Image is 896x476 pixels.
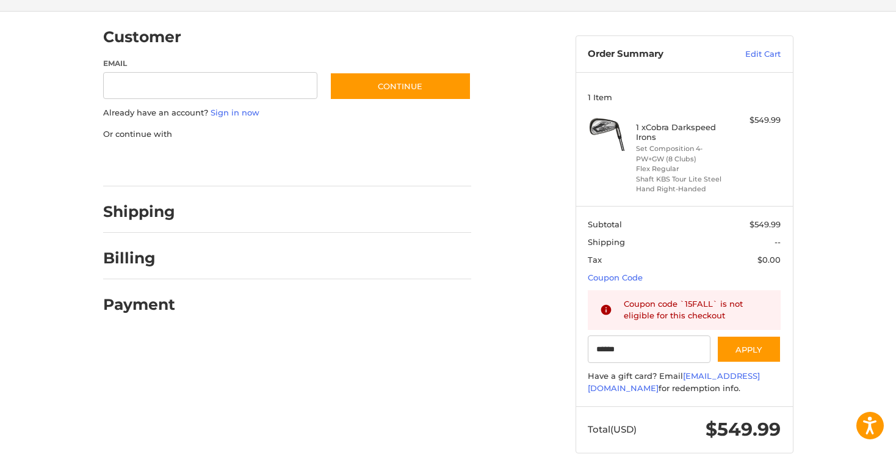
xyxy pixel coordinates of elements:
h2: Billing [103,249,175,268]
span: Shipping [588,237,625,247]
span: $549.99 [750,219,781,229]
h2: Shipping [103,202,175,221]
li: Set Composition 4-PW+GW (8 Clubs) [636,144,729,164]
h3: 1 Item [588,92,781,102]
a: Sign in now [211,108,259,117]
div: Have a gift card? Email for redemption info. [588,370,781,394]
button: Continue [330,72,471,100]
li: Hand Right-Handed [636,184,729,194]
iframe: PayPal-venmo [306,152,397,174]
iframe: PayPal-paypal [99,152,190,174]
iframe: PayPal-paylater [203,152,294,174]
span: -- [775,237,781,247]
h4: 1 x Cobra Darkspeed Irons [636,122,729,142]
h2: Payment [103,295,175,314]
div: $549.99 [732,114,781,126]
a: [EMAIL_ADDRESS][DOMAIN_NAME] [588,371,760,393]
h2: Customer [103,27,181,46]
p: Already have an account? [103,107,471,119]
a: Coupon Code [588,273,643,282]
h3: Order Summary [588,48,719,60]
input: Gift Certificate or Coupon Code [588,335,710,363]
span: $0.00 [757,255,781,265]
a: Edit Cart [719,48,781,60]
label: Email [103,58,318,69]
li: Flex Regular [636,164,729,174]
span: Total (USD) [588,423,637,435]
p: Or continue with [103,128,471,141]
span: Subtotal [588,219,622,229]
span: Tax [588,255,602,265]
span: $549.99 [706,418,781,441]
li: Shaft KBS Tour Lite Steel [636,174,729,185]
div: Coupon code `15FALL` is not eligible for this checkout [624,298,769,322]
button: Apply [717,335,781,363]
